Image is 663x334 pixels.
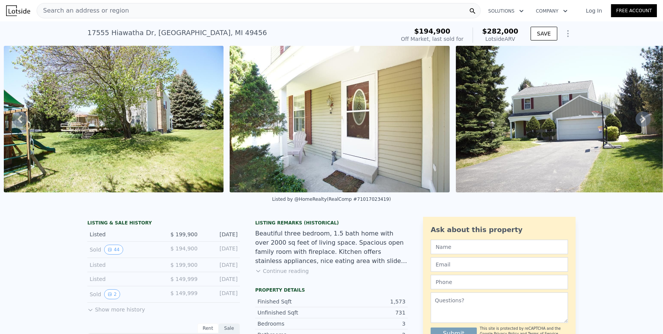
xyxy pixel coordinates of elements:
[255,287,408,293] div: Property details
[257,309,331,316] div: Unfinished Sqft
[255,229,408,266] div: Beautiful three bedroom, 1.5 bath home with over 2000 sq feet of living space. Spacious open fami...
[197,323,219,333] div: Rent
[204,245,238,255] div: [DATE]
[560,26,576,41] button: Show Options
[401,35,463,43] div: Off Market, last sold for
[204,261,238,269] div: [DATE]
[104,289,120,299] button: View historical data
[104,245,123,255] button: View historical data
[6,5,30,16] img: Lotside
[331,298,406,305] div: 1,573
[204,289,238,299] div: [DATE]
[431,224,568,235] div: Ask about this property
[171,231,198,237] span: $ 199,900
[37,6,129,15] span: Search an address or region
[171,245,198,252] span: $ 194,900
[431,257,568,272] input: Email
[219,323,240,333] div: Sale
[230,46,450,192] img: Sale: 140372358 Parcel: 43218460
[414,27,451,35] span: $194,900
[90,275,158,283] div: Listed
[255,267,309,275] button: Continue reading
[482,35,518,43] div: Lotside ARV
[611,4,657,17] a: Free Account
[87,220,240,228] div: LISTING & SALE HISTORY
[272,197,391,202] div: Listed by @HomeRealty (RealComp #71017023419)
[530,4,574,18] button: Company
[257,320,331,328] div: Bedrooms
[87,303,145,313] button: Show more history
[482,27,518,35] span: $282,000
[171,276,198,282] span: $ 149,999
[4,46,224,192] img: Sale: 140372358 Parcel: 43218460
[331,309,406,316] div: 731
[90,245,158,255] div: Sold
[90,231,158,238] div: Listed
[171,262,198,268] span: $ 199,900
[255,220,408,226] div: Listing Remarks (Historical)
[204,275,238,283] div: [DATE]
[331,320,406,328] div: 3
[531,27,557,40] button: SAVE
[577,7,611,15] a: Log In
[87,27,267,38] div: 17555 Hiawatha Dr , [GEOGRAPHIC_DATA] , MI 49456
[431,240,568,254] input: Name
[90,261,158,269] div: Listed
[431,275,568,289] input: Phone
[90,289,158,299] div: Sold
[171,290,198,296] span: $ 149,999
[204,231,238,238] div: [DATE]
[482,4,530,18] button: Solutions
[257,298,331,305] div: Finished Sqft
